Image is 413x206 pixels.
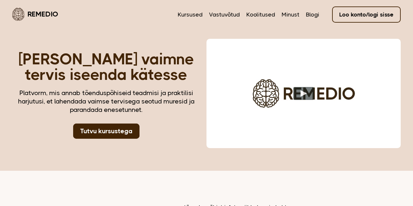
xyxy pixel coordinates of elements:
[332,6,401,23] a: Loo konto/logi sisse
[12,51,200,82] h1: [PERSON_NAME] vaimne tervis iseenda kätesse
[246,10,275,19] a: Koolitused
[306,10,319,19] a: Blogi
[209,10,240,19] a: Vastuvõtud
[73,124,140,139] a: Tutvu kursustega
[12,89,200,114] div: Platvorm, mis annab tõenduspõhiseid teadmisi ja praktilisi harjutusi, et lahendada vaimse tervise...
[282,10,299,19] a: Minust
[178,10,203,19] a: Kursused
[293,87,314,100] button: Play video
[12,8,24,21] img: Remedio logo
[12,6,58,22] a: Remedio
